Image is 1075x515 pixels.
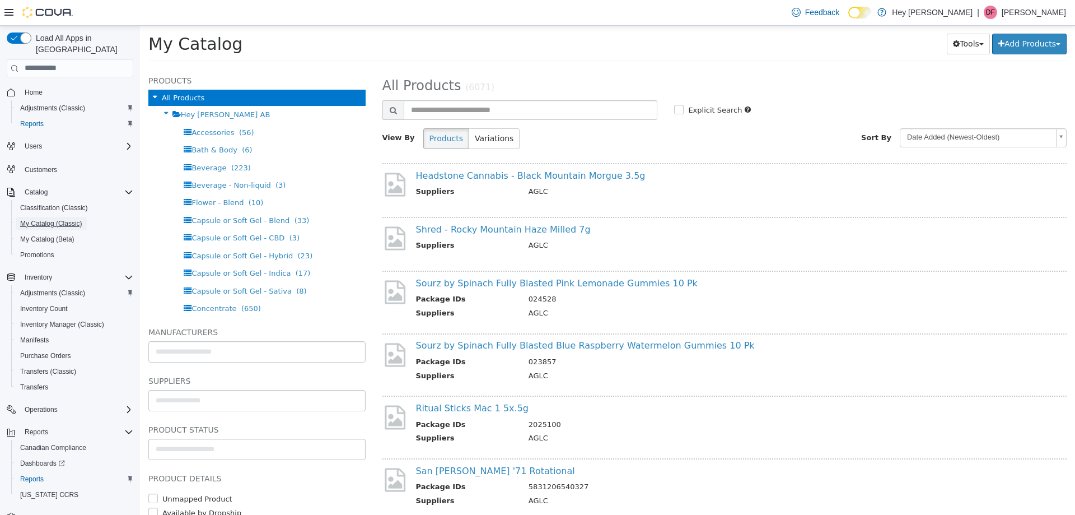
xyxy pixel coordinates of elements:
span: Reports [16,117,133,131]
button: Inventory Count [11,301,138,317]
span: Reports [20,119,44,128]
span: Adjustments (Classic) [20,289,85,298]
img: missing-image.png [242,378,268,405]
span: Transfers [20,383,48,392]
a: Reports [16,117,48,131]
td: AGLC [380,214,902,228]
span: My Catalog (Classic) [20,219,82,228]
button: Users [2,138,138,154]
span: All Products [22,68,64,76]
span: Classification (Classic) [16,201,133,215]
span: Feedback [805,7,839,18]
span: Accessories [52,103,94,111]
span: Purchase Orders [16,349,133,363]
span: Users [20,140,133,153]
span: Canadian Compliance [20,443,86,452]
button: Reports [11,471,138,487]
th: Suppliers [276,214,380,228]
span: Load All Apps in [GEOGRAPHIC_DATA] [31,33,133,55]
span: (23) [158,226,173,234]
th: Package IDs [276,456,380,470]
a: Manifests [16,333,53,347]
span: Home [20,85,133,99]
span: Inventory Manager (Classic) [16,318,133,331]
span: Inventory Count [16,302,133,316]
span: Beverage - Non-liquid [52,155,130,164]
span: Catalog [25,188,48,197]
button: Products [283,103,329,123]
td: AGLC [380,470,902,484]
img: missing-image.png [242,316,268,343]
span: Home [25,88,43,97]
a: Promotions [16,248,59,262]
span: Promotions [16,248,133,262]
span: All Products [242,52,321,68]
a: San [PERSON_NAME] '71 Rotational [276,440,435,451]
span: Capsule or Soft Gel - Hybrid [52,226,153,234]
h5: Product Details [8,446,226,460]
span: (56) [99,103,114,111]
td: AGLC [380,345,902,359]
button: Reports [2,424,138,440]
span: Capsule or Soft Gel - CBD [52,208,144,216]
button: Adjustments (Classic) [11,285,138,301]
span: (650) [101,279,121,287]
span: Transfers (Classic) [20,367,76,376]
a: [US_STATE] CCRS [16,488,83,502]
img: missing-image.png [242,440,268,468]
button: My Catalog (Beta) [11,231,138,247]
span: (3) [149,208,160,216]
span: Operations [25,405,58,414]
span: Inventory [20,271,133,284]
span: Beverage [52,138,86,146]
td: AGLC [380,282,902,296]
span: Transfers [16,381,133,394]
span: Capsule or Soft Gel - Indica [52,243,151,252]
a: Classification (Classic) [16,201,92,215]
span: Inventory Count [20,304,68,313]
button: Transfers (Classic) [11,364,138,379]
span: Hey [PERSON_NAME] AB [41,85,130,93]
span: Reports [20,425,133,439]
button: Inventory [2,270,138,285]
a: Shred - Rocky Mountain Haze Milled 7g [276,198,451,209]
span: (10) [109,173,124,181]
img: missing-image.png [242,253,268,280]
span: (17) [156,243,171,252]
button: Promotions [11,247,138,263]
th: Package IDs [276,331,380,345]
button: Canadian Compliance [11,440,138,456]
button: Customers [2,161,138,177]
p: [PERSON_NAME] [1002,6,1066,19]
span: Users [25,142,42,151]
span: Washington CCRS [16,488,133,502]
button: Tools [807,8,850,29]
a: My Catalog (Classic) [16,217,87,230]
span: Promotions [20,250,54,259]
button: Catalog [20,185,52,199]
th: Suppliers [276,345,380,359]
th: Package IDs [276,393,380,407]
p: Hey [PERSON_NAME] [892,6,973,19]
span: Dashboards [20,459,65,468]
a: Feedback [787,1,844,24]
h5: Product Status [8,397,226,411]
button: Manifests [11,332,138,348]
span: Date Added (Newest-Oldest) [760,103,912,120]
span: View By [242,108,275,116]
button: Operations [20,403,62,416]
span: Capsule or Soft Gel - Sativa [52,261,152,270]
button: My Catalog (Classic) [11,216,138,231]
td: 5831206540327 [380,456,902,470]
span: My Catalog (Beta) [16,233,133,246]
a: Adjustments (Classic) [16,101,90,115]
button: Transfers [11,379,138,395]
label: Explicit Search [545,79,602,90]
span: Manifests [16,333,133,347]
label: Available by Dropship [20,482,101,493]
button: Classification (Classic) [11,200,138,216]
a: Dashboards [11,456,138,471]
a: Dashboards [16,457,69,470]
input: Dark Mode [848,7,872,18]
td: 024528 [380,268,902,282]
